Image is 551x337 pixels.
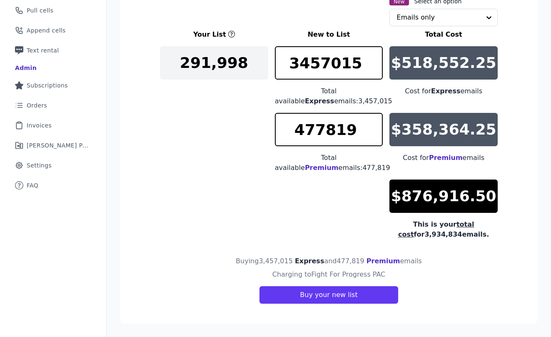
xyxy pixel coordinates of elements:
[7,21,100,40] a: Append cells
[259,286,398,304] button: Buy your new list
[295,257,324,265] span: Express
[367,257,400,265] span: Premium
[305,164,339,172] span: Premium
[389,30,498,40] h3: Total Cost
[27,81,68,90] span: Subscriptions
[27,46,59,55] span: Text rental
[391,121,496,138] p: $358,364.25
[7,41,100,60] a: Text rental
[391,55,496,71] p: $518,552.25
[7,136,100,155] a: [PERSON_NAME] Performance
[7,156,100,175] a: Settings
[369,58,379,68] keeper-lock: Open Keeper Popup
[27,161,52,170] span: Settings
[236,256,422,266] h4: Buying 3,457,015 and 477,819 emails
[389,220,498,240] div: This is your for 3,934,834 emails.
[389,86,498,96] div: Cost for emails
[7,96,100,115] a: Orders
[391,188,496,205] p: $876,916.50
[27,26,66,35] span: Append cells
[193,30,226,40] h3: Your List
[305,97,334,105] span: Express
[7,116,100,135] a: Invoices
[272,270,386,280] h4: Charging to Fight For Progress PAC
[27,6,53,15] span: Pull cells
[27,121,52,130] span: Invoices
[27,181,38,190] span: FAQ
[275,153,383,173] div: Total available emails: 477,819
[7,176,100,195] a: FAQ
[7,76,100,95] a: Subscriptions
[389,153,498,163] div: Cost for emails
[15,64,37,72] div: Admin
[27,141,90,150] span: [PERSON_NAME] Performance
[429,154,463,162] span: Premium
[180,55,248,71] p: 291,998
[275,30,383,40] h3: New to List
[275,86,383,106] div: Total available emails: 3,457,015
[7,1,100,20] a: Pull cells
[431,87,461,95] span: Express
[27,101,47,110] span: Orders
